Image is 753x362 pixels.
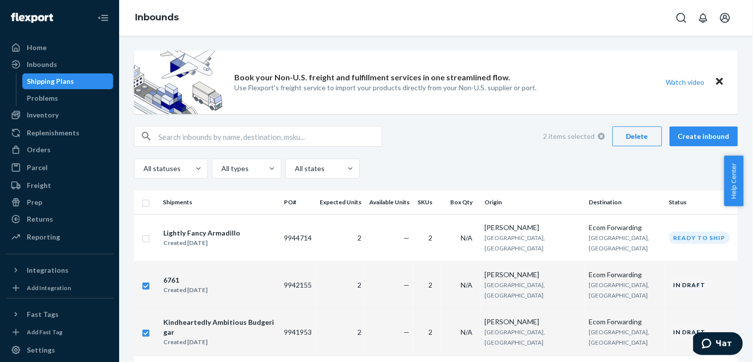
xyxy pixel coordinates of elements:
button: Close Navigation [93,8,113,28]
div: Settings [27,345,55,355]
a: Freight [6,178,113,193]
div: Lightly Fancy Armadillo [163,228,240,238]
span: 2 [428,281,432,289]
div: Ecom Forwarding [589,223,661,233]
a: Problems [22,90,114,106]
a: Prep [6,194,113,210]
div: [PERSON_NAME] [484,223,581,233]
div: Freight [27,181,51,190]
div: Created [DATE] [163,337,275,347]
div: In draft [669,279,710,291]
th: SKUs [413,190,440,214]
a: Returns [6,211,113,227]
a: Settings [6,342,113,358]
input: All statuses [142,164,143,174]
div: Created [DATE] [163,238,240,248]
div: Inventory [27,110,59,120]
button: Watch video [660,75,711,89]
span: [GEOGRAPHIC_DATA], [GEOGRAPHIC_DATA] [484,281,545,299]
input: All types [220,164,221,174]
a: Home [6,40,113,56]
span: 2 [357,328,361,336]
span: 2 [357,281,361,289]
div: Ecom Forwarding [589,270,661,280]
div: Created [DATE] [163,285,207,295]
div: In draft [669,326,710,338]
p: Use Flexport’s freight service to import your products directly from your Non-U.S. supplier or port. [235,83,537,93]
div: Integrations [27,265,68,275]
div: Problems [27,93,59,103]
a: Orders [6,142,113,158]
a: Parcel [6,160,113,176]
div: Returns [27,214,53,224]
div: Add Integration [27,284,71,292]
a: Replenishments [6,125,113,141]
div: [PERSON_NAME] [484,317,581,327]
div: 2 items selected [544,126,605,146]
td: 9942155 [280,261,316,308]
button: Delete [613,126,662,146]
div: Ecom Forwarding [589,317,661,327]
button: Close [713,75,726,89]
div: Ready to ship [669,232,730,244]
button: Create inbound [670,126,738,146]
div: Orders [27,145,51,155]
img: Flexport logo [11,13,53,23]
div: Replenishments [27,128,79,138]
button: Integrations [6,262,113,278]
span: [GEOGRAPHIC_DATA], [GEOGRAPHIC_DATA] [484,328,545,346]
iframe: Открывает виджет, в котором вы можете побеседовать в чате со своим агентом [693,332,743,357]
span: 2 [428,234,432,242]
div: Fast Tags [27,309,59,319]
span: — [404,234,410,242]
ol: breadcrumbs [127,3,187,32]
div: Kindheartedly Ambitious Budgerigar [163,317,275,337]
th: Origin [480,190,585,214]
th: Destination [585,190,665,214]
input: Search inbounds by name, destination, msku... [158,126,382,146]
span: [GEOGRAPHIC_DATA], [GEOGRAPHIC_DATA] [589,281,649,299]
div: Home [27,43,47,53]
a: Add Integration [6,282,113,294]
a: Reporting [6,229,113,245]
p: Book your Non-U.S. freight and fulfillment services in one streamlined flow. [235,72,511,83]
span: N/A [461,281,473,289]
span: N/A [461,234,473,242]
span: [GEOGRAPHIC_DATA], [GEOGRAPHIC_DATA] [484,234,545,252]
span: [GEOGRAPHIC_DATA], [GEOGRAPHIC_DATA] [589,234,649,252]
button: Help Center [724,156,744,206]
td: 9944714 [280,214,316,261]
td: 9941953 [280,308,316,356]
button: Open account menu [715,8,735,28]
div: Add Fast Tag [27,328,63,336]
span: — [404,281,410,289]
div: [PERSON_NAME] [484,270,581,280]
div: Shipping Plans [27,76,74,86]
span: 2 [428,328,432,336]
a: Shipping Plans [22,73,114,89]
span: — [404,328,410,336]
span: N/A [461,328,473,336]
a: Add Fast Tag [6,326,113,338]
button: Open Search Box [672,8,691,28]
span: 2 [357,234,361,242]
a: Inbounds [135,12,179,23]
div: 6761 [163,275,207,285]
button: Open notifications [693,8,713,28]
div: Parcel [27,163,48,173]
div: Reporting [27,232,60,242]
th: Status [665,190,738,214]
a: Inbounds [6,57,113,72]
button: Fast Tags [6,306,113,322]
th: PO# [280,190,316,214]
th: Expected Units [316,190,365,214]
th: Box Qty [440,190,480,214]
th: Shipments [159,190,280,214]
div: Inbounds [27,60,57,69]
span: [GEOGRAPHIC_DATA], [GEOGRAPHIC_DATA] [589,328,649,346]
input: All states [294,164,295,174]
th: Available Units [365,190,413,214]
div: Delete [621,131,654,141]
